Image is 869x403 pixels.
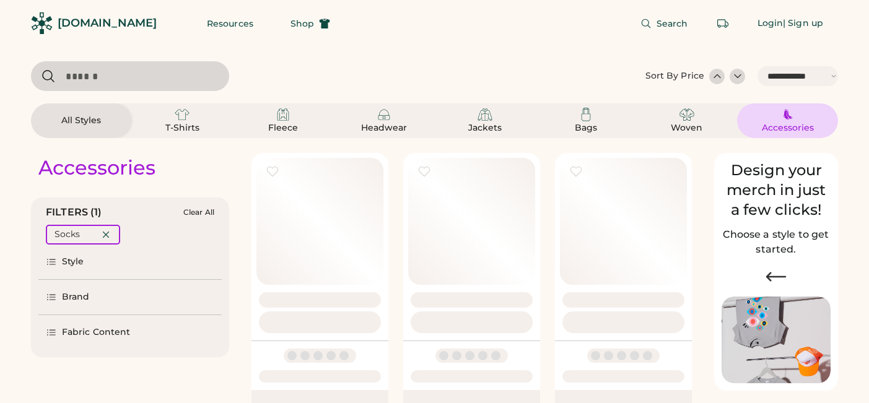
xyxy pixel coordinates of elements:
[175,107,190,122] img: T-Shirts Icon
[478,107,492,122] img: Jackets Icon
[46,205,102,220] div: FILTERS (1)
[276,11,345,36] button: Shop
[679,107,694,122] img: Woven Icon
[62,326,130,339] div: Fabric Content
[626,11,703,36] button: Search
[276,107,290,122] img: Fleece Icon
[780,107,795,122] img: Accessories Icon
[62,291,90,303] div: Brand
[55,228,80,241] div: Socks
[558,122,614,134] div: Bags
[377,107,391,122] img: Headwear Icon
[183,208,214,217] div: Clear All
[38,155,155,180] div: Accessories
[457,122,513,134] div: Jackets
[31,12,53,34] img: Rendered Logo - Screens
[58,15,157,31] div: [DOMAIN_NAME]
[710,11,735,36] button: Retrieve an order
[659,122,715,134] div: Woven
[356,122,412,134] div: Headwear
[722,160,831,220] div: Design your merch in just a few clicks!
[579,107,593,122] img: Bags Icon
[722,227,831,257] h2: Choose a style to get started.
[657,19,688,28] span: Search
[645,70,704,82] div: Sort By Price
[154,122,210,134] div: T-Shirts
[783,17,823,30] div: | Sign up
[53,115,109,127] div: All Styles
[62,256,84,268] div: Style
[760,122,816,134] div: Accessories
[192,11,268,36] button: Resources
[290,19,314,28] span: Shop
[255,122,311,134] div: Fleece
[722,297,831,384] img: Image of Lisa Congdon Eye Print on T-Shirt and Hat
[758,17,784,30] div: Login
